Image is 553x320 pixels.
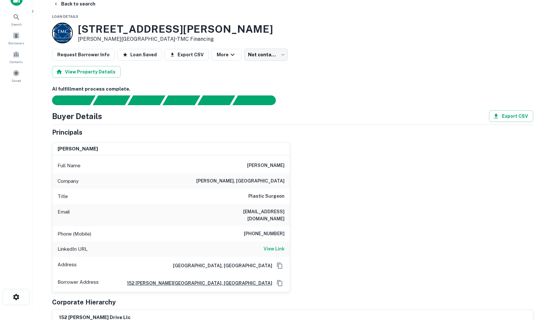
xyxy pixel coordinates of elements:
[58,230,91,238] p: Phone (Mobile)
[92,95,130,105] div: Your request is received and processing...
[521,268,553,299] iframe: Chat Widget
[52,110,102,122] h4: Buyer Details
[58,208,70,222] p: Email
[264,245,285,253] a: View Link
[207,208,285,222] h6: [EMAIL_ADDRESS][DOMAIN_NAME]
[58,177,79,185] p: Company
[165,49,209,61] button: Export CSV
[78,23,273,35] h3: [STREET_ADDRESS][PERSON_NAME]
[58,162,81,170] p: Full Name
[233,95,284,105] div: AI fulfillment process complete.
[58,261,77,270] p: Address
[58,245,88,253] p: LinkedIn URL
[2,29,30,47] a: Borrowers
[52,49,115,61] button: Request Borrower Info
[122,280,272,287] a: 152 [PERSON_NAME][GEOGRAPHIC_DATA], [GEOGRAPHIC_DATA]
[58,193,68,200] p: Title
[168,262,272,269] h6: [GEOGRAPHIC_DATA], [GEOGRAPHIC_DATA]
[177,36,214,42] a: TMC Financing
[127,95,165,105] div: Documents found, AI parsing details...
[78,35,273,43] p: [PERSON_NAME][GEOGRAPHIC_DATA] •
[2,67,30,84] a: Saved
[211,49,242,61] button: More
[117,49,162,61] button: Loan Saved
[244,230,285,238] h6: [PHONE_NUMBER]
[10,59,23,64] span: Contacts
[58,278,99,288] p: Borrower Address
[2,48,30,66] a: Contacts
[244,49,288,61] div: Not contacted
[52,66,121,78] button: View Property Details
[52,85,533,93] h6: AI fulfillment process complete.
[58,145,98,153] h6: [PERSON_NAME]
[52,297,116,307] h5: Corporate Hierarchy
[12,78,21,83] span: Saved
[275,278,285,288] button: Copy Address
[162,95,200,105] div: Principals found, AI now looking for contact information...
[197,95,235,105] div: Principals found, still searching for contact information. This may take time...
[248,193,285,200] h6: Plastic Surgeon
[196,177,285,185] h6: [PERSON_NAME], [GEOGRAPHIC_DATA]
[247,162,285,170] h6: [PERSON_NAME]
[275,261,285,270] button: Copy Address
[44,95,93,105] div: Sending borrower request to AI...
[2,11,30,28] a: Search
[11,22,22,27] span: Search
[8,40,24,46] span: Borrowers
[52,127,82,137] h5: Principals
[52,15,78,18] span: Loan Details
[264,245,285,252] h6: View Link
[489,110,533,122] button: Export CSV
